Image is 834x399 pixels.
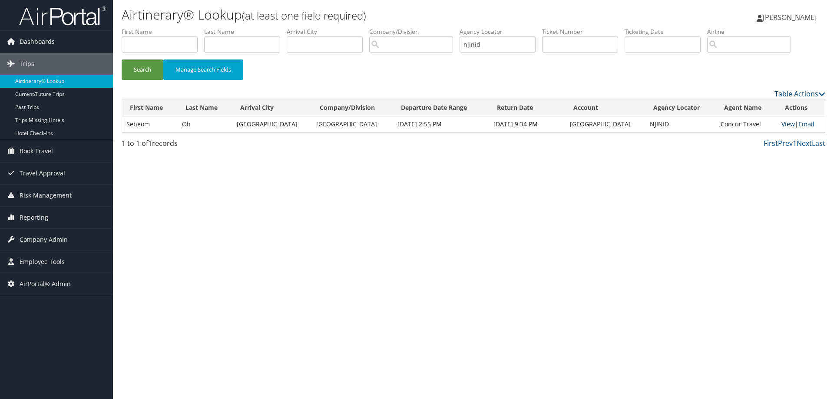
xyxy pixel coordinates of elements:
th: First Name: activate to sort column ascending [122,99,178,116]
a: First [764,138,778,148]
span: AirPortal® Admin [20,273,71,295]
td: [DATE] 2:55 PM [393,116,489,132]
button: Search [122,59,163,80]
td: Sebeom [122,116,178,132]
div: 1 to 1 of records [122,138,288,153]
td: | [777,116,825,132]
a: Prev [778,138,793,148]
label: Airline [707,27,798,36]
a: Email [798,120,814,128]
td: [GEOGRAPHIC_DATA] [566,116,645,132]
th: Company/Division [312,99,393,116]
label: Last Name [204,27,287,36]
td: [GEOGRAPHIC_DATA] [312,116,393,132]
span: Risk Management [20,185,72,206]
label: Ticketing Date [625,27,707,36]
span: Company Admin [20,229,68,251]
span: Travel Approval [20,162,65,184]
small: (at least one field required) [242,8,366,23]
span: [PERSON_NAME] [763,13,817,22]
span: Reporting [20,207,48,228]
a: Last [812,138,825,148]
td: NJINID [645,116,717,132]
label: Company/Division [369,27,460,36]
td: [DATE] 9:34 PM [489,116,566,132]
a: Next [797,138,812,148]
th: Last Name: activate to sort column ascending [178,99,232,116]
h1: Airtinerary® Lookup [122,6,591,24]
label: First Name [122,27,204,36]
label: Arrival City [287,27,369,36]
th: Actions [777,99,825,116]
td: Concur Travel [716,116,777,132]
a: 1 [793,138,797,148]
th: Agent Name [716,99,777,116]
span: Employee Tools [20,251,65,273]
span: Dashboards [20,31,55,53]
th: Arrival City: activate to sort column ascending [232,99,312,116]
button: Manage Search Fields [163,59,243,80]
span: Trips [20,53,34,75]
a: Table Actions [774,89,825,99]
th: Departure Date Range: activate to sort column ascending [393,99,489,116]
span: 1 [148,138,152,148]
img: airportal-logo.png [19,6,106,26]
label: Agency Locator [460,27,542,36]
a: View [781,120,795,128]
th: Return Date: activate to sort column ascending [489,99,566,116]
span: Book Travel [20,140,53,162]
td: Oh [178,116,232,132]
a: [PERSON_NAME] [757,4,825,30]
th: Agency Locator: activate to sort column ascending [645,99,717,116]
label: Ticket Number [542,27,625,36]
th: Account: activate to sort column ascending [566,99,645,116]
td: [GEOGRAPHIC_DATA] [232,116,312,132]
